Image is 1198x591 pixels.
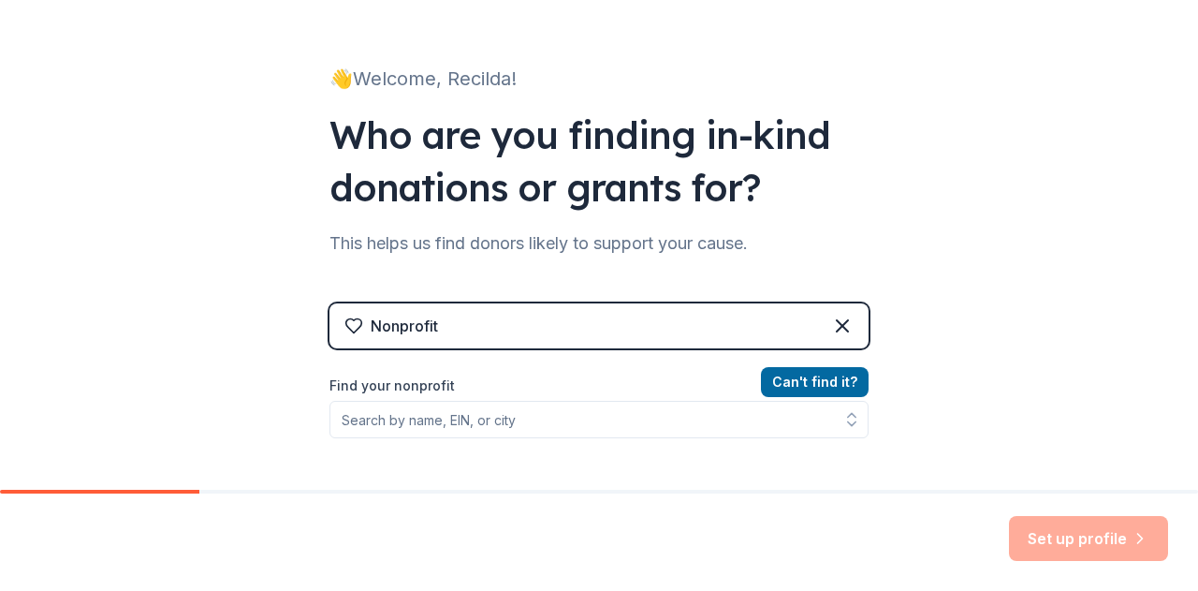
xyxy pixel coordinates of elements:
[329,64,869,94] div: 👋 Welcome, Recilda!
[329,109,869,214] div: Who are you finding in-kind donations or grants for?
[329,375,869,397] label: Find your nonprofit
[329,229,869,259] div: This helps us find donors likely to support your cause.
[329,401,869,438] input: Search by name, EIN, or city
[371,315,438,337] div: Nonprofit
[761,367,869,397] button: Can't find it?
